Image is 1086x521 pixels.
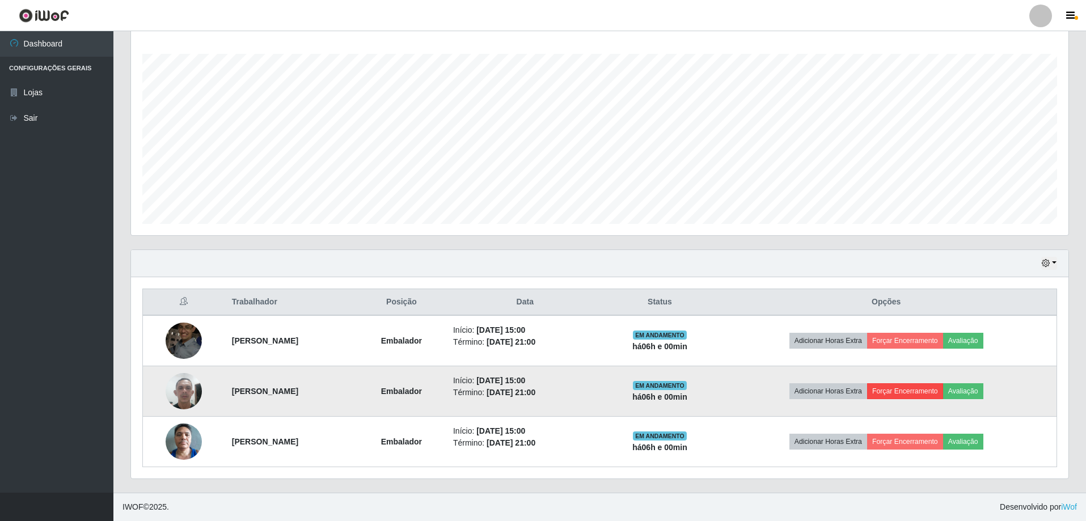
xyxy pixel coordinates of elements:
[487,388,535,397] time: [DATE] 21:00
[867,383,943,399] button: Forçar Encerramento
[789,434,867,450] button: Adicionar Horas Extra
[453,375,597,387] li: Início:
[1000,501,1077,513] span: Desenvolvido por
[446,289,604,316] th: Data
[632,342,687,351] strong: há 06 h e 00 min
[453,387,597,399] li: Término:
[867,333,943,349] button: Forçar Encerramento
[632,392,687,401] strong: há 06 h e 00 min
[789,383,867,399] button: Adicionar Horas Extra
[453,336,597,348] li: Término:
[943,383,983,399] button: Avaliação
[166,417,202,465] img: 1720641166740.jpeg
[232,336,298,345] strong: [PERSON_NAME]
[381,437,422,446] strong: Embalador
[453,324,597,336] li: Início:
[166,316,202,365] img: 1655477118165.jpeg
[789,333,867,349] button: Adicionar Horas Extra
[381,387,422,396] strong: Embalador
[357,289,446,316] th: Posição
[122,502,143,511] span: IWOF
[487,337,535,346] time: [DATE] 21:00
[19,9,69,23] img: CoreUI Logo
[476,325,525,334] time: [DATE] 15:00
[232,437,298,446] strong: [PERSON_NAME]
[487,438,535,447] time: [DATE] 21:00
[453,425,597,437] li: Início:
[476,426,525,435] time: [DATE] 15:00
[867,434,943,450] button: Forçar Encerramento
[633,431,687,440] span: EM ANDAMENTO
[225,289,357,316] th: Trabalhador
[453,437,597,449] li: Término:
[943,434,983,450] button: Avaliação
[381,336,422,345] strong: Embalador
[1061,502,1077,511] a: iWof
[632,443,687,452] strong: há 06 h e 00 min
[476,376,525,385] time: [DATE] 15:00
[633,331,687,340] span: EM ANDAMENTO
[943,333,983,349] button: Avaliação
[633,381,687,390] span: EM ANDAMENTO
[604,289,716,316] th: Status
[716,289,1057,316] th: Opções
[232,387,298,396] strong: [PERSON_NAME]
[122,501,169,513] span: © 2025 .
[166,367,202,415] img: 1716159554658.jpeg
